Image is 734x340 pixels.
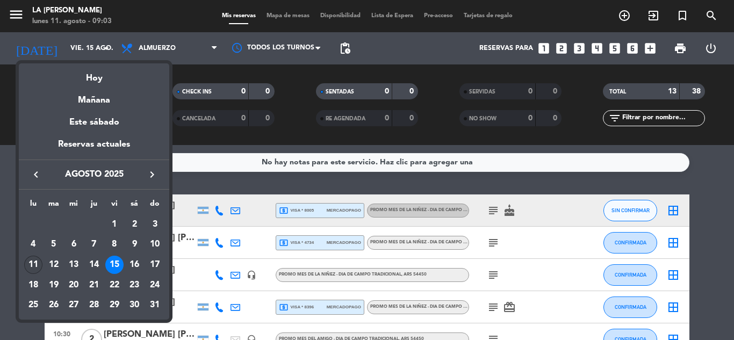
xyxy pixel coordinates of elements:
[125,275,145,295] td: 23 de agosto de 2025
[23,255,44,275] td: 11 de agosto de 2025
[44,198,64,214] th: martes
[63,198,84,214] th: miércoles
[104,275,125,295] td: 22 de agosto de 2025
[125,296,143,315] div: 30
[24,235,42,254] div: 4
[145,295,165,316] td: 31 de agosto de 2025
[85,276,103,294] div: 21
[85,256,103,274] div: 14
[142,168,162,182] button: keyboard_arrow_right
[104,255,125,275] td: 15 de agosto de 2025
[45,256,63,274] div: 12
[23,295,44,316] td: 25 de agosto de 2025
[23,235,44,255] td: 4 de agosto de 2025
[125,276,143,294] div: 23
[146,215,164,234] div: 3
[145,255,165,275] td: 17 de agosto de 2025
[64,235,83,254] div: 6
[84,275,104,295] td: 21 de agosto de 2025
[146,256,164,274] div: 17
[63,275,84,295] td: 20 de agosto de 2025
[63,295,84,316] td: 27 de agosto de 2025
[24,296,42,315] div: 25
[19,63,169,85] div: Hoy
[45,235,63,254] div: 5
[125,198,145,214] th: sábado
[84,295,104,316] td: 28 de agosto de 2025
[26,168,46,182] button: keyboard_arrow_left
[104,295,125,316] td: 29 de agosto de 2025
[84,235,104,255] td: 7 de agosto de 2025
[105,215,124,234] div: 1
[45,296,63,315] div: 26
[104,214,125,235] td: 1 de agosto de 2025
[44,295,64,316] td: 26 de agosto de 2025
[125,235,143,254] div: 9
[23,275,44,295] td: 18 de agosto de 2025
[125,215,143,234] div: 2
[146,235,164,254] div: 10
[125,255,145,275] td: 16 de agosto de 2025
[64,276,83,294] div: 20
[104,235,125,255] td: 8 de agosto de 2025
[64,256,83,274] div: 13
[105,276,124,294] div: 22
[44,275,64,295] td: 19 de agosto de 2025
[19,107,169,138] div: Este sábado
[30,168,42,181] i: keyboard_arrow_left
[105,296,124,315] div: 29
[105,256,124,274] div: 15
[146,276,164,294] div: 24
[146,168,159,181] i: keyboard_arrow_right
[46,168,142,182] span: agosto 2025
[44,235,64,255] td: 5 de agosto de 2025
[24,276,42,294] div: 18
[105,235,124,254] div: 8
[145,235,165,255] td: 10 de agosto de 2025
[24,256,42,274] div: 11
[145,198,165,214] th: domingo
[64,296,83,315] div: 27
[125,235,145,255] td: 9 de agosto de 2025
[125,295,145,316] td: 30 de agosto de 2025
[104,198,125,214] th: viernes
[125,256,143,274] div: 16
[84,198,104,214] th: jueves
[63,255,84,275] td: 13 de agosto de 2025
[125,214,145,235] td: 2 de agosto de 2025
[146,296,164,315] div: 31
[19,85,169,107] div: Mañana
[85,235,103,254] div: 7
[145,275,165,295] td: 24 de agosto de 2025
[84,255,104,275] td: 14 de agosto de 2025
[45,276,63,294] div: 19
[19,138,169,160] div: Reservas actuales
[44,255,64,275] td: 12 de agosto de 2025
[145,214,165,235] td: 3 de agosto de 2025
[23,198,44,214] th: lunes
[63,235,84,255] td: 6 de agosto de 2025
[85,296,103,315] div: 28
[23,214,104,235] td: AGO.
